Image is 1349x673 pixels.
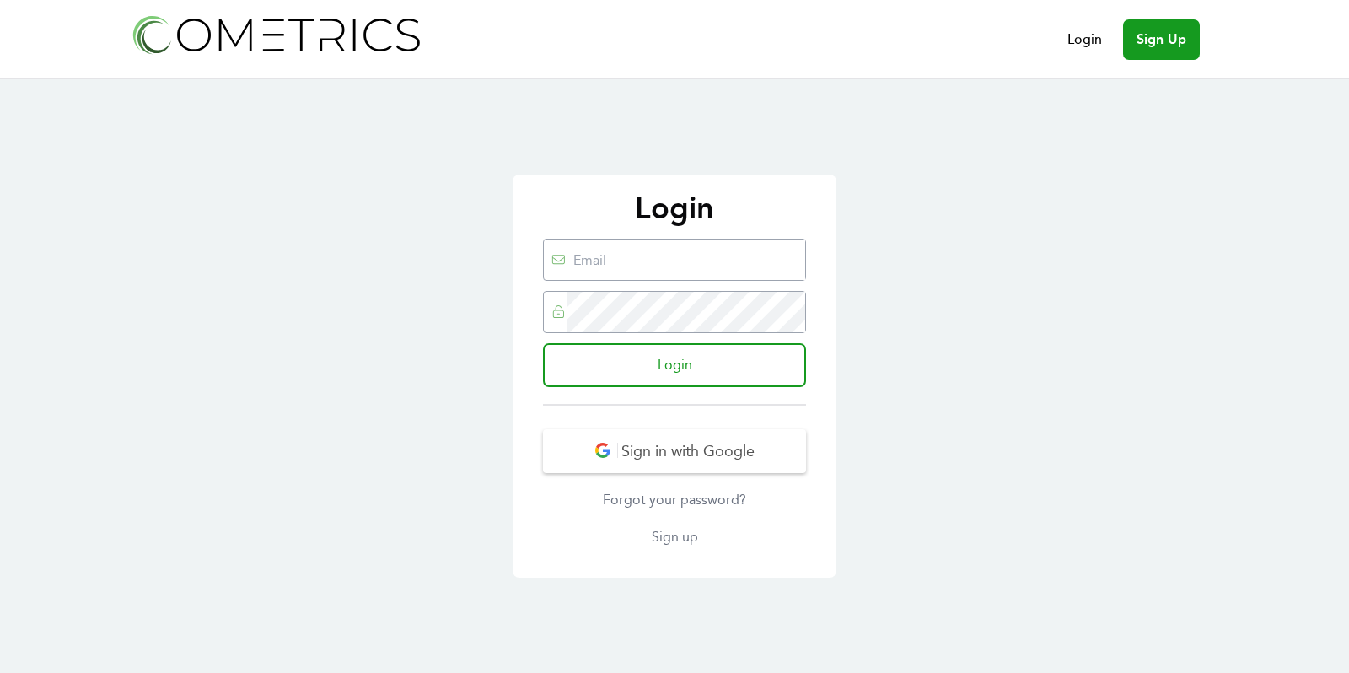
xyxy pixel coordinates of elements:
[567,240,805,280] input: Email
[543,490,806,510] a: Forgot your password?
[128,10,423,58] img: Cometrics logo
[543,527,806,547] a: Sign up
[1067,30,1102,50] a: Login
[543,343,806,387] input: Login
[1123,19,1200,60] a: Sign Up
[543,429,806,473] button: Sign in with Google
[529,191,820,225] p: Login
